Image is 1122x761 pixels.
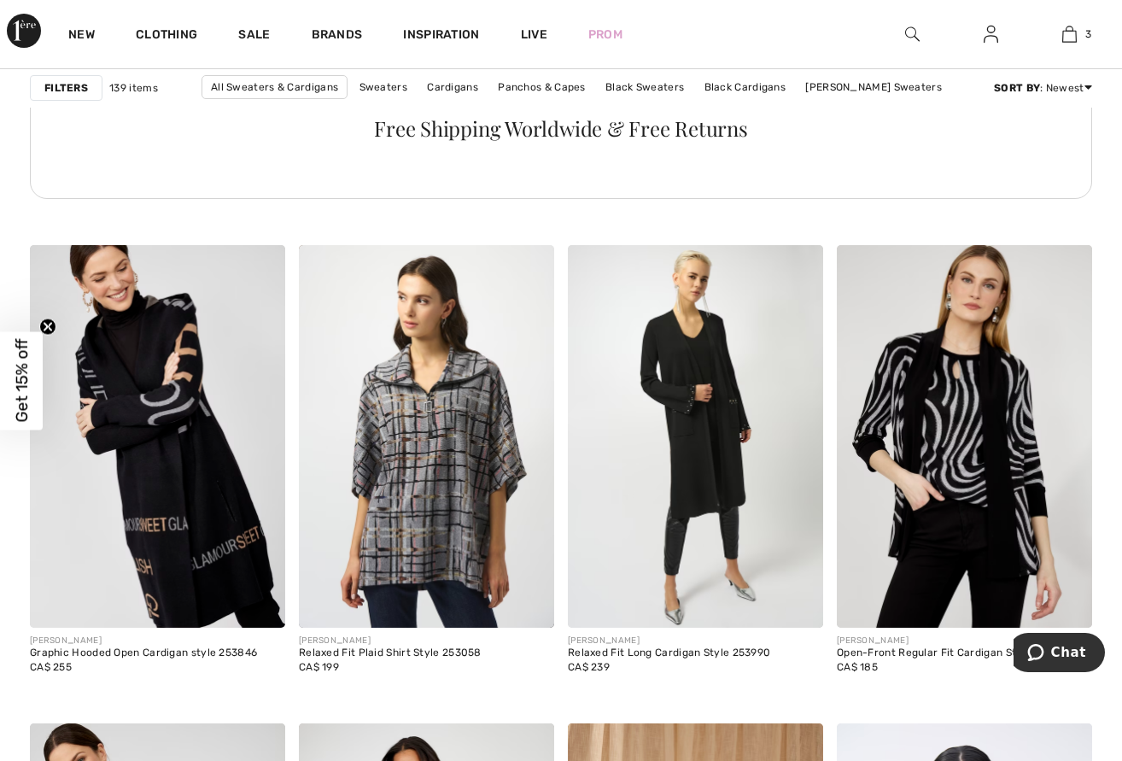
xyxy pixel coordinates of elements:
a: Sale [238,27,270,45]
a: Dolcezza Sweaters [597,99,710,121]
span: CA$ 199 [299,661,339,673]
span: Get 15% off [12,339,32,423]
a: Black Cardigans [696,76,795,98]
a: Live [521,26,547,44]
div: [PERSON_NAME] [299,635,482,647]
span: CA$ 239 [568,661,610,673]
img: search the website [905,24,920,44]
div: : Newest [994,80,1092,96]
a: Black Sweaters [597,76,692,98]
iframe: Opens a widget where you can chat to one of our agents [1014,633,1105,676]
img: My Bag [1062,24,1077,44]
img: 1ère Avenue [7,14,41,48]
div: Open-Front Regular Fit Cardigan Style 253175 [837,647,1069,659]
span: CA$ 185 [837,661,878,673]
img: Open-Front Regular Fit Cardigan Style 253175. Black/Grey [837,245,1092,629]
a: All Sweaters & Cardigans [202,75,348,99]
div: [PERSON_NAME] [568,635,770,647]
img: Relaxed Fit Plaid Shirt Style 253058. Grey/Multi [299,245,554,629]
strong: Filters [44,80,88,96]
img: Graphic Hooded Open Cardigan style 253846. Black/Grey [30,245,285,629]
div: Free Shipping Worldwide & Free Returns [52,118,1070,138]
div: Relaxed Fit Plaid Shirt Style 253058 [299,647,482,659]
span: Inspiration [403,27,479,45]
a: Prom [588,26,622,44]
a: Cardigans [418,76,487,98]
a: 3 [1031,24,1107,44]
button: Close teaser [39,318,56,335]
div: Graphic Hooded Open Cardigan style 253846 [30,647,257,659]
div: [PERSON_NAME] [30,635,257,647]
span: CA$ 255 [30,661,72,673]
span: 139 items [109,80,158,96]
div: Relaxed Fit Long Cardigan Style 253990 [568,647,770,659]
a: Panchos & Capes [489,76,594,98]
div: [PERSON_NAME] [837,635,1069,647]
a: [PERSON_NAME] Sweaters [441,99,594,121]
a: [PERSON_NAME] Sweaters [797,76,950,98]
a: Sweaters [351,76,416,98]
a: Clothing [136,27,197,45]
a: Sign In [970,24,1012,45]
span: 3 [1085,26,1091,42]
a: New [68,27,95,45]
img: My Info [984,24,998,44]
a: Brands [312,27,363,45]
img: Relaxed Fit Long Cardigan Style 253990. Black [568,245,823,629]
strong: Sort By [994,82,1040,94]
